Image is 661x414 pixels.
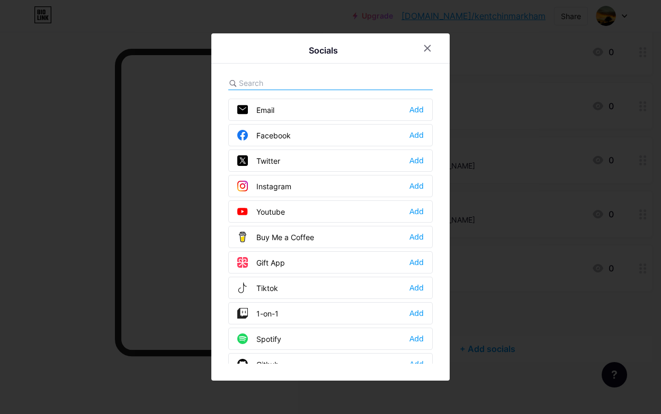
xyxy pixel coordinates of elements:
div: Add [409,130,424,140]
div: Add [409,206,424,217]
div: Buy Me a Coffee [237,232,314,242]
div: Instagram [237,181,291,191]
div: Spotify [237,333,281,344]
div: Add [409,333,424,344]
div: Add [409,232,424,242]
div: Tiktok [237,283,278,293]
div: Add [409,257,424,268]
div: Youtube [237,206,285,217]
div: Email [237,104,274,115]
div: Add [409,181,424,191]
input: Search [239,77,356,89]
div: Add [409,155,424,166]
div: Add [409,359,424,369]
div: Github [237,359,279,369]
div: Add [409,104,424,115]
div: Socials [309,44,338,57]
div: Add [409,283,424,293]
div: Gift App [237,257,285,268]
div: Facebook [237,130,291,140]
div: 1-on-1 [237,308,279,319]
div: Twitter [237,155,280,166]
div: Add [409,308,424,319]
